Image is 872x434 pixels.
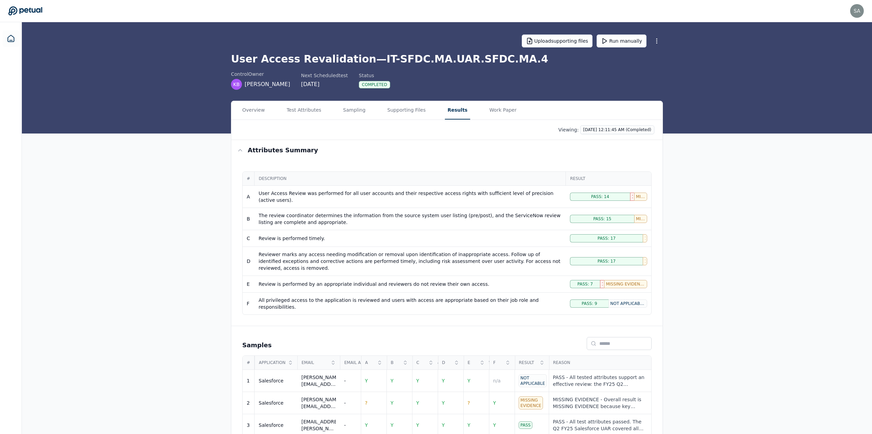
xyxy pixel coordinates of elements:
[493,378,501,383] span: n/a
[391,422,394,428] span: Y
[243,392,255,414] td: 2
[602,281,603,287] span: 1
[632,194,633,199] span: 1
[417,360,426,365] span: C
[344,422,346,429] div: -
[243,247,255,276] td: D
[340,101,368,120] button: Sampling
[519,421,532,429] div: Pass
[391,400,394,406] span: Y
[231,53,663,65] h1: User Access Revalidation — IT-SFDC.MA.UAR.SFDC.MA.4
[259,297,562,310] div: All privileged access to the application is reviewed and users with access are appropriate based ...
[636,216,645,222] span: Missing Evidence: 3
[243,276,255,293] td: E
[644,258,645,264] span: 1
[467,422,471,428] span: Y
[591,194,609,199] span: Pass: 14
[365,378,368,383] span: Y
[359,72,390,79] div: Status
[243,186,255,208] td: A
[598,258,616,264] span: Pass: 17
[651,35,663,47] button: More Options
[259,190,562,204] div: User Access Review was performed for all user accounts and their respective access rights with su...
[519,396,543,409] div: Missing Evidence
[385,101,428,120] button: Supporting Files
[593,216,611,222] span: Pass: 15
[365,360,375,365] span: A
[243,230,255,247] td: C
[365,400,367,406] span: ?
[580,125,654,134] button: [DATE] 12:11:45 AM (Completed)
[240,101,268,120] button: Overview
[231,71,290,78] div: control Owner
[301,72,348,79] div: Next Scheduled test
[302,360,328,365] span: Email
[365,422,368,428] span: Y
[259,360,286,365] span: Application
[233,81,240,88] span: KB
[636,194,645,199] span: Missing Evidence: 3
[301,418,336,432] div: [EMAIL_ADDRESS][PERSON_NAME][PERSON_NAME][DOMAIN_NAME]
[243,208,255,230] td: B
[553,360,648,365] span: Reason
[570,176,647,181] span: Result
[247,360,250,365] span: #
[442,378,445,383] span: Y
[442,422,445,428] span: Y
[606,281,645,287] span: Missing Evidence: 10
[247,176,250,181] span: #
[493,360,503,365] span: F
[553,418,647,432] div: PASS - All test attributes passed. The Q2 FY25 Salesforce UAR covered all 5,757 active, standard,...
[301,374,336,388] div: [PERSON_NAME][EMAIL_ADDRESS][PERSON_NAME][DOMAIN_NAME]
[259,212,562,226] div: The review coordinator determines the information from the source system user listing (pre/post),...
[344,400,346,406] div: -
[259,422,284,429] div: Salesforce
[467,378,471,383] span: Y
[467,400,470,406] span: ?
[487,101,519,120] button: Work Paper
[522,34,593,47] button: Uploadsupporting files
[284,101,324,120] button: Test Attributes
[519,360,537,365] span: Result
[644,236,645,241] span: 1
[231,140,663,160] button: Attributes summary
[445,101,470,120] button: Results
[259,281,562,288] div: Review is performed by an appropriate individual and reviewers do not review their own access.
[416,378,419,383] span: Y
[259,400,284,406] div: Salesforce
[3,30,19,47] a: Dashboard
[610,301,645,306] span: Not Applicable: 9
[259,377,284,384] div: Salesforce
[242,340,272,350] h2: Samples
[553,396,647,410] div: MISSING EVIDENCE - Overall result is MISSING EVIDENCE because key evidence gaps remain despite se...
[416,400,419,406] span: Y
[245,80,290,88] span: [PERSON_NAME]
[493,400,496,406] span: Y
[598,236,616,241] span: Pass: 17
[344,360,371,365] span: Email Alias
[301,80,348,88] div: [DATE]
[8,6,42,16] a: Go to Dashboard
[243,370,255,392] td: 1
[850,4,864,18] img: sahil.gupta@toasttab.com
[597,34,646,47] button: Run manually
[553,374,647,388] div: PASS - All tested attributes support an effective review: the FY25 Q2 Salesforce UAR covered all ...
[391,378,394,383] span: Y
[416,422,419,428] span: Y
[243,293,255,315] td: F
[391,360,400,365] span: B
[582,301,597,306] span: Pass: 9
[519,374,547,387] div: Not Applicable
[359,81,390,88] div: Completed
[468,360,477,365] span: E
[259,176,561,181] span: Description
[248,145,318,155] h3: Attributes summary
[558,126,579,133] p: Viewing:
[442,360,452,365] span: D
[259,251,562,271] div: Reviewer marks any access needing modification or removal upon identification of inappropriate ac...
[344,377,346,384] div: -
[259,235,562,242] div: Review is performed timely.
[442,400,445,406] span: Y
[301,396,336,410] div: [PERSON_NAME][EMAIL_ADDRESS][PERSON_NAME][DOMAIN_NAME]
[493,422,496,428] span: Y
